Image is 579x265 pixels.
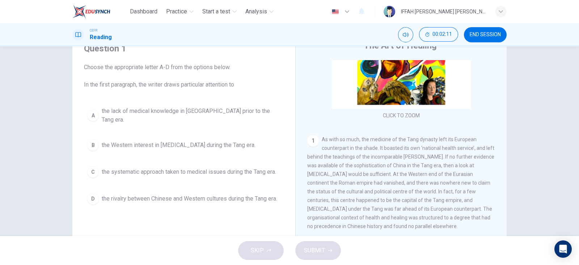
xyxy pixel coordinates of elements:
[102,141,255,150] span: the Western interest in [MEDICAL_DATA] during the Tang era.
[84,104,284,127] button: Athe lack of medical knowledge in [GEOGRAPHIC_DATA] prior to the Tang era.
[432,31,452,37] span: 00:02:11
[72,4,127,19] a: EduSynch logo
[72,4,110,19] img: EduSynch logo
[102,107,280,124] span: the lack of medical knowledge in [GEOGRAPHIC_DATA] prior to the Tang era.
[102,168,276,176] span: the systematic approach taken to medical issues during the Tang era.
[84,63,284,89] span: Choose the appropriate letter A-D from the options below. In the first paragraph, the writer draw...
[199,5,240,18] button: Start a test
[242,5,276,18] button: Analysis
[401,7,486,16] div: IFFAH [PERSON_NAME] [PERSON_NAME]
[554,240,572,258] div: Open Intercom Messenger
[470,32,501,38] span: END SESSION
[331,9,340,14] img: en
[87,110,99,121] div: A
[398,27,413,42] div: Mute
[87,139,99,151] div: B
[84,190,284,208] button: Dthe rivalry between Chinese and Western cultures during the Tang era.
[245,7,267,16] span: Analysis
[464,27,507,42] button: END SESSION
[307,136,494,229] span: As with so much, the medicine of the Tang dynasty left its European counterpart in the shade. It ...
[127,5,160,18] button: Dashboard
[84,43,284,54] h4: Question 1
[202,7,230,16] span: Start a test
[90,28,97,33] span: CEFR
[90,33,112,42] h1: Reading
[419,27,458,42] div: Hide
[384,6,395,17] img: Profile picture
[87,166,99,178] div: C
[130,7,157,16] span: Dashboard
[163,5,196,18] button: Practice
[307,135,319,147] div: 1
[102,194,277,203] span: the rivalry between Chinese and Western cultures during the Tang era.
[166,7,187,16] span: Practice
[87,193,99,205] div: D
[419,27,458,42] button: 00:02:11
[84,136,284,154] button: Bthe Western interest in [MEDICAL_DATA] during the Tang era.
[84,163,284,181] button: Cthe systematic approach taken to medical issues during the Tang era.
